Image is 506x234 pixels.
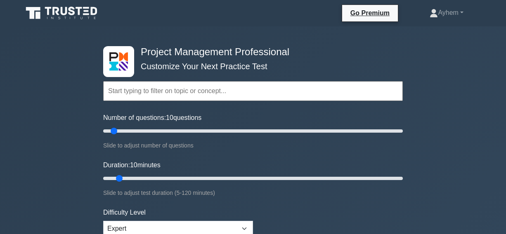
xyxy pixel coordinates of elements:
a: Ayhem [410,5,483,21]
input: Start typing to filter on topic or concept... [103,81,403,101]
span: 10 [130,161,137,168]
div: Slide to adjust number of questions [103,140,403,150]
div: Slide to adjust test duration (5-120 minutes) [103,188,403,198]
h4: Project Management Professional [137,46,362,58]
a: Go Premium [345,8,395,18]
span: 10 [166,114,173,121]
label: Duration: minutes [103,160,161,170]
label: Number of questions: questions [103,113,201,123]
label: Difficulty Level [103,208,146,218]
